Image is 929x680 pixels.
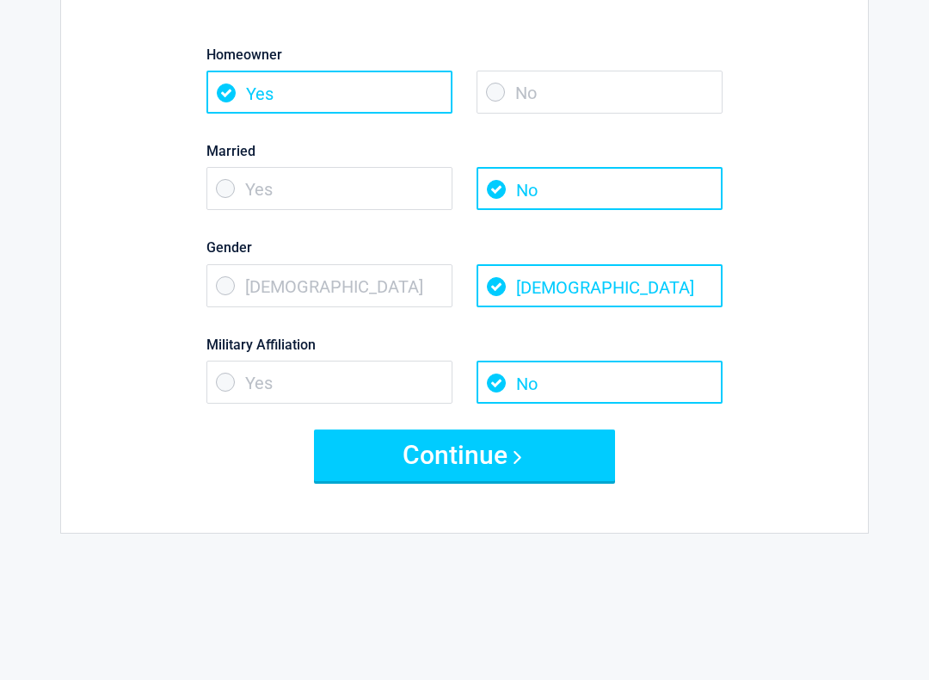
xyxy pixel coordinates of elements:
label: Gender [206,237,723,260]
label: Married [206,140,723,164]
span: No [477,362,723,405]
span: No [477,168,723,211]
label: Military Affiliation [206,334,723,357]
label: Homeowner [206,44,723,67]
span: Yes [206,71,452,114]
span: Yes [206,168,452,211]
span: No [477,71,723,114]
span: Yes [206,362,452,405]
span: [DEMOGRAPHIC_DATA] [477,265,723,308]
button: Continue [314,430,615,482]
span: [DEMOGRAPHIC_DATA] [206,265,452,308]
